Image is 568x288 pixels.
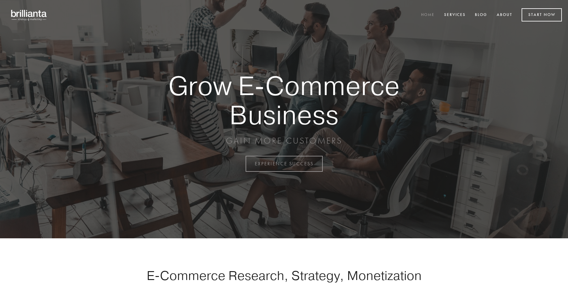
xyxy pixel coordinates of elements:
p: GAIN MORE CUSTOMERS [147,135,421,146]
strong: Grow E-Commerce Business [147,71,421,129]
img: brillianta - research, strategy, marketing [6,6,52,24]
a: Home [417,10,439,20]
a: Start Now [522,8,562,21]
a: Blog [471,10,491,20]
a: About [493,10,516,20]
a: Services [440,10,470,20]
h1: E-Commerce Research, Strategy, Monetization [127,268,441,283]
a: EXPERIENCE SUCCESS [246,156,323,172]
